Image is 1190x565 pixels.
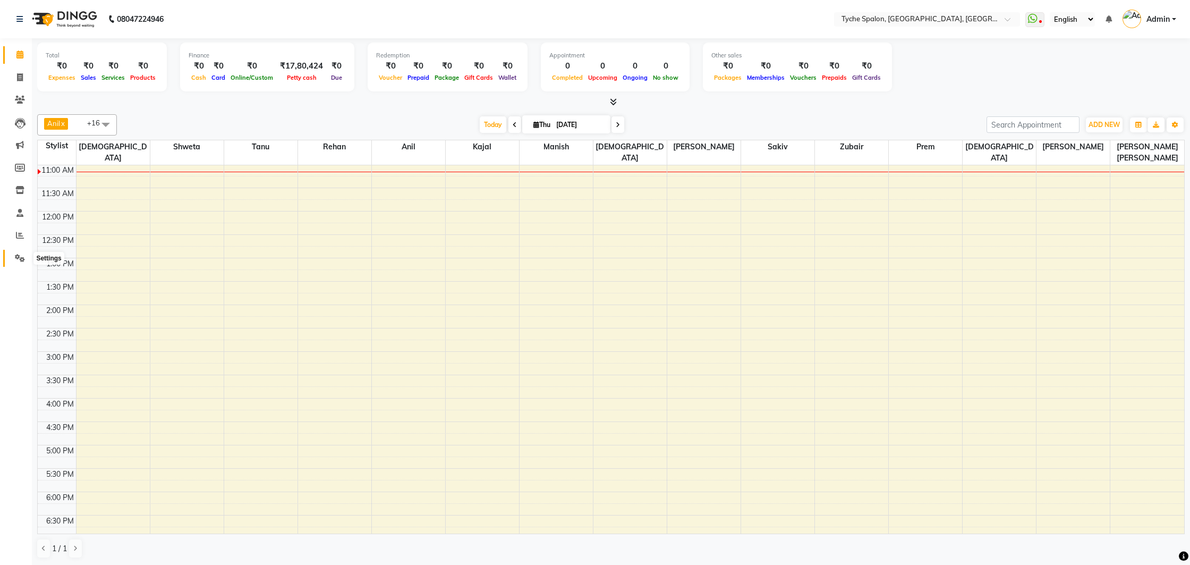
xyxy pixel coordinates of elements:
[1036,140,1110,154] span: [PERSON_NAME]
[1110,140,1184,165] span: [PERSON_NAME] [PERSON_NAME]
[44,399,76,410] div: 4:00 PM
[76,140,150,165] span: [DEMOGRAPHIC_DATA]
[276,60,327,72] div: ₹17,80,424
[1086,117,1123,132] button: ADD NEW
[480,116,506,133] span: Today
[496,60,519,72] div: ₹0
[44,422,76,433] div: 4:30 PM
[849,60,883,72] div: ₹0
[819,74,849,81] span: Prepaids
[209,60,228,72] div: ₹0
[549,74,585,81] span: Completed
[650,60,681,72] div: 0
[27,4,100,34] img: logo
[376,74,405,81] span: Voucher
[585,60,620,72] div: 0
[432,60,462,72] div: ₹0
[189,74,209,81] span: Cash
[787,60,819,72] div: ₹0
[819,60,849,72] div: ₹0
[987,116,1079,133] input: Search Appointment
[78,74,99,81] span: Sales
[744,74,787,81] span: Memberships
[1146,14,1170,25] span: Admin
[405,60,432,72] div: ₹0
[620,74,650,81] span: Ongoing
[189,51,346,60] div: Finance
[549,51,681,60] div: Appointment
[44,282,76,293] div: 1:30 PM
[150,140,224,154] span: Shweta
[1123,10,1141,28] img: Admin
[44,305,76,316] div: 2:00 PM
[39,188,76,199] div: 11:30 AM
[787,74,819,81] span: Vouchers
[209,74,228,81] span: Card
[372,140,445,154] span: Anil
[815,140,888,154] span: Zubair
[228,60,276,72] div: ₹0
[711,51,883,60] div: Other sales
[44,469,76,480] div: 5:30 PM
[40,212,76,223] div: 12:00 PM
[849,74,883,81] span: Gift Cards
[462,74,496,81] span: Gift Cards
[44,492,76,503] div: 6:00 PM
[744,60,787,72] div: ₹0
[432,74,462,81] span: Package
[298,140,371,154] span: Rehan
[446,140,519,154] span: Kajal
[44,445,76,457] div: 5:00 PM
[462,60,496,72] div: ₹0
[78,60,99,72] div: ₹0
[711,74,744,81] span: Packages
[189,60,209,72] div: ₹0
[99,74,127,81] span: Services
[117,4,164,34] b: 08047224946
[711,60,744,72] div: ₹0
[593,140,667,165] span: [DEMOGRAPHIC_DATA]
[889,140,962,154] span: Prem
[40,235,76,246] div: 12:30 PM
[376,51,519,60] div: Redemption
[46,74,78,81] span: Expenses
[127,74,158,81] span: Products
[38,140,76,151] div: Stylist
[585,74,620,81] span: Upcoming
[553,117,606,133] input: 2025-09-04
[1089,121,1120,129] span: ADD NEW
[531,121,553,129] span: Thu
[99,60,127,72] div: ₹0
[46,60,78,72] div: ₹0
[520,140,593,154] span: Manish
[47,119,60,128] span: Anil
[667,140,741,154] span: [PERSON_NAME]
[52,543,67,554] span: 1 / 1
[60,119,65,128] a: x
[33,252,64,265] div: Settings
[44,375,76,386] div: 3:30 PM
[376,60,405,72] div: ₹0
[405,74,432,81] span: Prepaid
[39,165,76,176] div: 11:00 AM
[284,74,319,81] span: Petty cash
[46,51,158,60] div: Total
[327,60,346,72] div: ₹0
[127,60,158,72] div: ₹0
[496,74,519,81] span: Wallet
[44,516,76,527] div: 6:30 PM
[741,140,814,154] span: Sakiv
[87,119,108,127] span: +16
[44,328,76,340] div: 2:30 PM
[328,74,345,81] span: Due
[650,74,681,81] span: No show
[963,140,1036,165] span: [DEMOGRAPHIC_DATA]
[44,352,76,363] div: 3:00 PM
[620,60,650,72] div: 0
[549,60,585,72] div: 0
[228,74,276,81] span: Online/Custom
[224,140,297,154] span: Tanu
